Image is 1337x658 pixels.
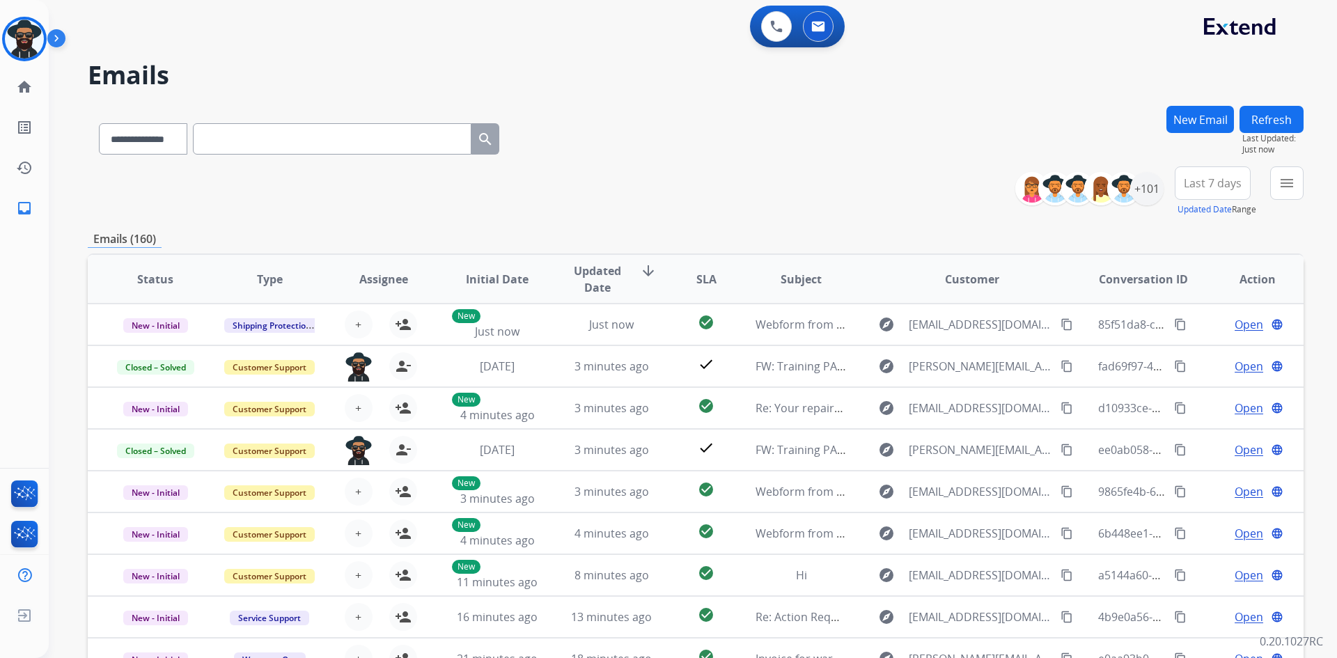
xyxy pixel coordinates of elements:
[230,611,309,625] span: Service Support
[345,561,373,589] button: +
[1279,175,1295,191] mat-icon: menu
[355,316,361,333] span: +
[1271,611,1283,623] mat-icon: language
[696,271,717,288] span: SLA
[698,314,714,331] mat-icon: check_circle
[16,159,33,176] mat-icon: history
[909,525,1052,542] span: [EMAIL_ADDRESS][DOMAIN_NAME]
[345,436,373,465] img: agent-avatar
[345,603,373,631] button: +
[395,567,412,583] mat-icon: person_add
[395,483,412,500] mat-icon: person_add
[1235,441,1263,458] span: Open
[566,263,630,296] span: Updated Date
[224,318,320,333] span: Shipping Protection
[345,352,373,382] img: agent-avatar
[1242,144,1304,155] span: Just now
[756,484,1071,499] span: Webform from [EMAIL_ADDRESS][DOMAIN_NAME] on [DATE]
[1174,527,1187,540] mat-icon: content_copy
[909,400,1052,416] span: [EMAIL_ADDRESS][DOMAIN_NAME]
[756,317,1071,332] span: Webform from [EMAIL_ADDRESS][DOMAIN_NAME] on [DATE]
[1174,611,1187,623] mat-icon: content_copy
[756,359,1019,374] span: FW: Training PA3: Do Not Assign ([PERSON_NAME])
[5,19,44,58] img: avatar
[574,484,649,499] span: 3 minutes ago
[574,442,649,457] span: 3 minutes ago
[796,567,807,583] span: Hi
[909,358,1052,375] span: [PERSON_NAME][EMAIL_ADDRESS][DOMAIN_NAME]
[1098,484,1305,499] span: 9865fe4b-6936-4057-ae7f-6299e78f5284
[395,400,412,416] mat-icon: person_add
[698,523,714,540] mat-icon: check_circle
[1174,318,1187,331] mat-icon: content_copy
[909,441,1052,458] span: [PERSON_NAME][EMAIL_ADDRESS][DOMAIN_NAME]
[574,359,649,374] span: 3 minutes ago
[1098,317,1309,332] span: 85f51da8-caa9-43e9-bda4-8a85342f149d
[123,611,188,625] span: New - Initial
[756,442,1019,457] span: FW: Training PA2: Do Not Assign ([PERSON_NAME])
[878,525,895,542] mat-icon: explore
[123,402,188,416] span: New - Initial
[1235,567,1263,583] span: Open
[1061,485,1073,498] mat-icon: content_copy
[1166,106,1234,133] button: New Email
[589,317,634,332] span: Just now
[395,358,412,375] mat-icon: person_remove
[224,444,315,458] span: Customer Support
[878,400,895,416] mat-icon: explore
[756,609,1299,625] span: Re: Action Required: You've been assigned a new service order: 11c10023-e6fb-4810-b6a5-20a4663fa1ee
[756,526,1071,541] span: Webform from [EMAIL_ADDRESS][DOMAIN_NAME] on [DATE]
[355,567,361,583] span: +
[1061,402,1073,414] mat-icon: content_copy
[1240,106,1304,133] button: Refresh
[1174,569,1187,581] mat-icon: content_copy
[452,393,480,407] p: New
[878,567,895,583] mat-icon: explore
[1098,526,1315,541] span: 6b448ee1-b9d4-405e-8e39-249eba4c5613
[1242,133,1304,144] span: Last Updated:
[395,525,412,542] mat-icon: person_add
[224,569,315,583] span: Customer Support
[1271,360,1283,373] mat-icon: language
[395,441,412,458] mat-icon: person_remove
[224,527,315,542] span: Customer Support
[1178,203,1256,215] span: Range
[1260,633,1323,650] p: 0.20.1027RC
[1061,611,1073,623] mat-icon: content_copy
[466,271,529,288] span: Initial Date
[781,271,822,288] span: Subject
[452,518,480,532] p: New
[1271,527,1283,540] mat-icon: language
[698,481,714,498] mat-icon: check_circle
[1235,316,1263,333] span: Open
[878,483,895,500] mat-icon: explore
[1235,609,1263,625] span: Open
[460,407,535,423] span: 4 minutes ago
[123,485,188,500] span: New - Initial
[88,230,162,248] p: Emails (160)
[224,402,315,416] span: Customer Support
[16,79,33,95] mat-icon: home
[909,567,1052,583] span: [EMAIL_ADDRESS][DOMAIN_NAME]
[1271,318,1283,331] mat-icon: language
[123,527,188,542] span: New - Initial
[1271,444,1283,456] mat-icon: language
[457,574,538,590] span: 11 minutes ago
[945,271,999,288] span: Customer
[345,311,373,338] button: +
[574,526,649,541] span: 4 minutes ago
[345,478,373,506] button: +
[257,271,283,288] span: Type
[88,61,1304,89] h2: Emails
[1174,485,1187,498] mat-icon: content_copy
[909,609,1052,625] span: [EMAIL_ADDRESS][DOMAIN_NAME]
[16,119,33,136] mat-icon: list_alt
[698,398,714,414] mat-icon: check_circle
[1061,318,1073,331] mat-icon: content_copy
[355,525,361,542] span: +
[1130,172,1164,205] div: +101
[345,394,373,422] button: +
[355,609,361,625] span: +
[1184,180,1242,186] span: Last 7 days
[480,359,515,374] span: [DATE]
